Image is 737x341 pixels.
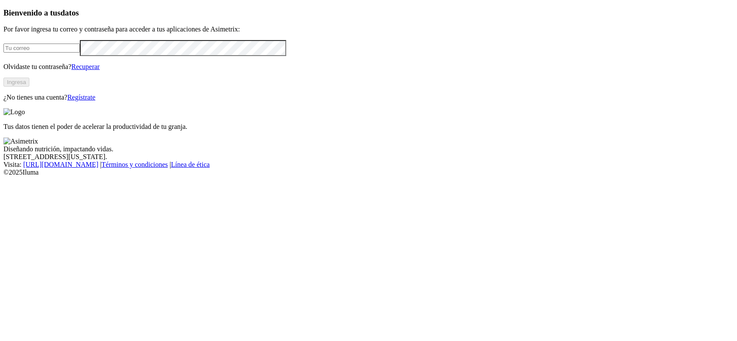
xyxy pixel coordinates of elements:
[3,44,80,53] input: Tu correo
[3,161,734,169] div: Visita : | |
[3,63,734,71] p: Olvidaste tu contraseña?
[3,153,734,161] div: [STREET_ADDRESS][US_STATE].
[171,161,210,168] a: Línea de ética
[71,63,100,70] a: Recuperar
[3,78,29,87] button: Ingresa
[3,145,734,153] div: Diseñando nutrición, impactando vidas.
[3,8,734,18] h3: Bienvenido a tus
[3,25,734,33] p: Por favor ingresa tu correo y contraseña para acceder a tus aplicaciones de Asimetrix:
[23,161,98,168] a: [URL][DOMAIN_NAME]
[3,94,734,101] p: ¿No tienes una cuenta?
[67,94,95,101] a: Regístrate
[3,169,734,176] div: © 2025 Iluma
[3,138,38,145] img: Asimetrix
[3,123,734,131] p: Tus datos tienen el poder de acelerar la productividad de tu granja.
[101,161,168,168] a: Términos y condiciones
[60,8,79,17] span: datos
[3,108,25,116] img: Logo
